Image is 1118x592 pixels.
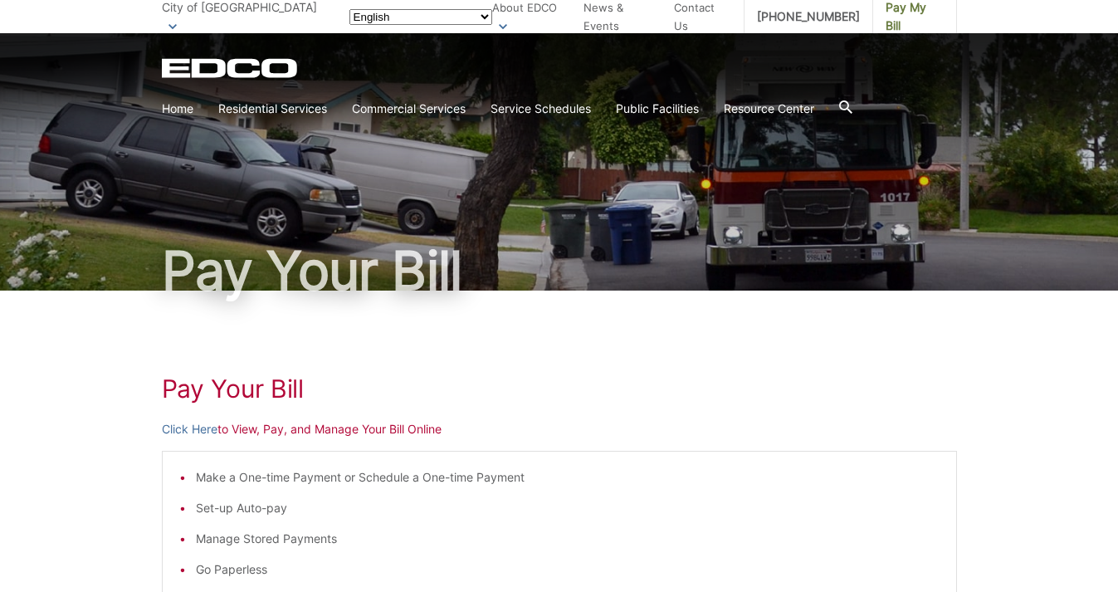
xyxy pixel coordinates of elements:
a: Commercial Services [352,100,466,118]
li: Manage Stored Payments [196,530,940,548]
li: Go Paperless [196,560,940,579]
a: Service Schedules [491,100,591,118]
a: EDCD logo. Return to the homepage. [162,58,300,78]
h1: Pay Your Bill [162,374,957,404]
li: Set-up Auto-pay [196,499,940,517]
a: Home [162,100,193,118]
h1: Pay Your Bill [162,244,957,297]
a: Click Here [162,420,217,438]
select: Select a language [349,9,492,25]
p: to View, Pay, and Manage Your Bill Online [162,420,957,438]
a: Public Facilities [616,100,699,118]
li: Make a One-time Payment or Schedule a One-time Payment [196,468,940,487]
a: Residential Services [218,100,327,118]
a: Resource Center [724,100,814,118]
